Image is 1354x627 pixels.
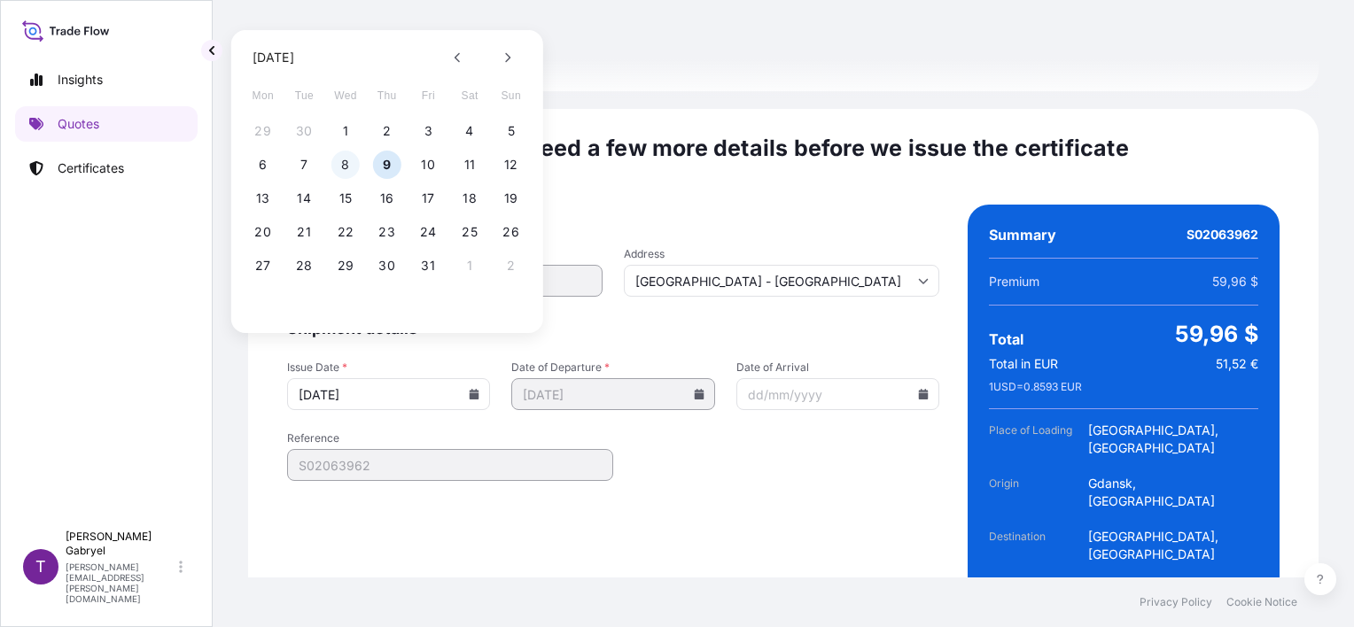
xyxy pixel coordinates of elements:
[15,151,198,186] a: Certificates
[373,117,401,145] button: 2
[331,117,360,145] button: 1
[1226,595,1297,609] a: Cookie Notice
[373,184,401,213] button: 16
[287,449,613,481] input: Your internal reference
[511,360,714,375] span: Date of Departure
[414,117,442,145] button: 3
[15,106,198,142] a: Quotes
[736,378,939,410] input: dd/mm/yyyy
[58,115,99,133] p: Quotes
[66,530,175,558] p: [PERSON_NAME] Gabryel
[497,151,525,179] button: 12
[497,184,525,213] button: 19
[373,151,401,179] button: 9
[290,117,318,145] button: 30
[624,247,939,261] span: Address
[253,47,294,68] div: [DATE]
[287,431,613,445] span: Reference
[989,475,1088,510] span: Origin
[455,252,484,280] button: 1
[414,218,442,246] button: 24
[58,159,124,177] p: Certificates
[1140,595,1212,609] a: Privacy Policy
[249,218,277,246] button: 20
[290,252,318,280] button: 28
[15,62,198,97] a: Insights
[454,78,486,113] span: Saturday
[1088,528,1258,563] span: [GEOGRAPHIC_DATA], [GEOGRAPHIC_DATA]
[373,218,401,246] button: 23
[989,355,1058,373] span: Total in EUR
[455,218,484,246] button: 25
[1212,273,1258,290] span: 59,96 $
[989,226,1056,244] span: Summary
[249,184,277,213] button: 13
[331,184,360,213] button: 15
[1175,320,1258,348] span: 59,96 $
[438,134,1129,162] span: We just need a few more details before we issue the certificate
[511,378,714,410] input: dd/mm/yyyy
[331,151,360,179] button: 8
[249,151,277,179] button: 6
[249,117,277,145] button: 29
[414,252,442,280] button: 31
[495,78,527,113] span: Sunday
[331,218,360,246] button: 22
[1088,422,1258,457] span: [GEOGRAPHIC_DATA], [GEOGRAPHIC_DATA]
[288,78,320,113] span: Tuesday
[1187,226,1258,244] span: S02063962
[287,318,939,339] span: Shipment details
[455,151,484,179] button: 11
[414,184,442,213] button: 17
[989,528,1088,563] span: Destination
[287,378,490,410] input: dd/mm/yyyy
[989,422,1088,457] span: Place of Loading
[497,117,525,145] button: 5
[989,273,1039,290] span: Premium
[1216,355,1258,373] span: 51,52 €
[373,252,401,280] button: 30
[66,561,175,604] p: [PERSON_NAME][EMAIL_ADDRESS][PERSON_NAME][DOMAIN_NAME]
[497,252,525,280] button: 2
[736,360,939,375] span: Date of Arrival
[624,265,939,297] input: Cargo owner address
[58,71,103,89] p: Insights
[290,184,318,213] button: 14
[290,151,318,179] button: 7
[989,330,1023,348] span: Total
[1088,475,1258,510] span: Gdansk, [GEOGRAPHIC_DATA]
[35,558,46,576] span: T
[287,205,939,226] span: Named Assured Details
[330,78,362,113] span: Wednesday
[247,78,279,113] span: Monday
[290,218,318,246] button: 21
[414,151,442,179] button: 10
[371,78,403,113] span: Thursday
[331,252,360,280] button: 29
[455,184,484,213] button: 18
[497,218,525,246] button: 26
[455,117,484,145] button: 4
[287,360,490,375] span: Issue Date
[412,78,444,113] span: Friday
[249,252,277,280] button: 27
[989,380,1082,394] span: 1 USD = 0.8593 EUR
